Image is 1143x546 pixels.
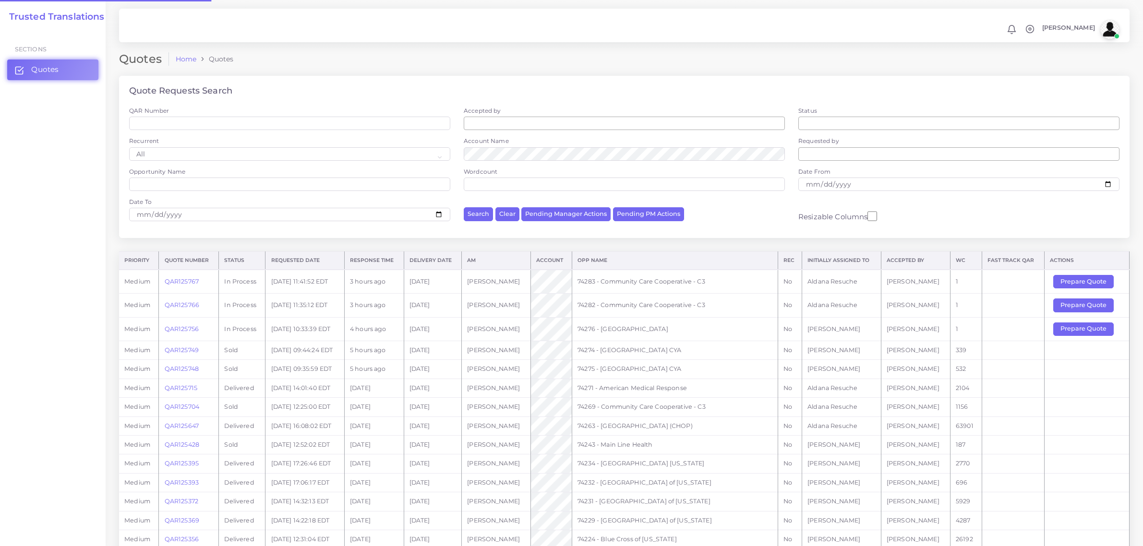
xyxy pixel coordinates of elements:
[265,435,344,454] td: [DATE] 12:52:02 EDT
[462,379,531,397] td: [PERSON_NAME]
[404,473,461,492] td: [DATE]
[572,492,778,511] td: 74231 - [GEOGRAPHIC_DATA] of [US_STATE]
[572,511,778,530] td: 74229 - [GEOGRAPHIC_DATA] of [US_STATE]
[798,167,830,176] label: Date From
[1045,252,1130,270] th: Actions
[881,416,950,435] td: [PERSON_NAME]
[950,511,982,530] td: 4287
[613,207,684,221] button: Pending PM Actions
[881,398,950,416] td: [PERSON_NAME]
[1042,25,1095,31] span: [PERSON_NAME]
[798,137,839,145] label: Requested by
[265,492,344,511] td: [DATE] 14:32:13 EDT
[802,317,881,341] td: [PERSON_NAME]
[124,498,150,505] span: medium
[344,492,404,511] td: [DATE]
[219,398,265,416] td: Sold
[265,270,344,294] td: [DATE] 11:41:52 EDT
[219,492,265,511] td: Delivered
[462,294,531,317] td: [PERSON_NAME]
[802,492,881,511] td: [PERSON_NAME]
[219,416,265,435] td: Delivered
[344,454,404,473] td: [DATE]
[2,12,105,23] h2: Trusted Translations
[778,270,802,294] td: No
[124,535,150,543] span: medium
[778,398,802,416] td: No
[950,473,982,492] td: 696
[265,341,344,359] td: [DATE] 09:44:24 EDT
[265,416,344,435] td: [DATE] 16:08:02 EDT
[176,54,197,64] a: Home
[881,435,950,454] td: [PERSON_NAME]
[129,107,169,115] label: QAR Number
[778,294,802,317] td: No
[219,317,265,341] td: In Process
[344,317,404,341] td: 4 hours ago
[950,435,982,454] td: 187
[219,360,265,379] td: Sold
[462,473,531,492] td: [PERSON_NAME]
[572,360,778,379] td: 74275 - [GEOGRAPHIC_DATA] CYA
[462,454,531,473] td: [PERSON_NAME]
[129,137,159,145] label: Recurrent
[802,252,881,270] th: Initially Assigned to
[464,167,497,176] label: Wordcount
[778,454,802,473] td: No
[124,517,150,524] span: medium
[1053,325,1120,332] a: Prepare Quote
[265,511,344,530] td: [DATE] 14:22:18 EDT
[462,270,531,294] td: [PERSON_NAME]
[219,252,265,270] th: Status
[462,435,531,454] td: [PERSON_NAME]
[219,379,265,397] td: Delivered
[165,325,199,332] a: QAR125756
[802,435,881,454] td: [PERSON_NAME]
[881,379,950,397] td: [PERSON_NAME]
[124,346,150,354] span: medium
[462,317,531,341] td: [PERSON_NAME]
[265,398,344,416] td: [DATE] 12:25:00 EDT
[124,384,150,392] span: medium
[881,294,950,317] td: [PERSON_NAME]
[802,416,881,435] td: Aldana Resuche
[344,294,404,317] td: 3 hours ago
[881,341,950,359] td: [PERSON_NAME]
[404,341,461,359] td: [DATE]
[462,341,531,359] td: [PERSON_NAME]
[1037,20,1123,39] a: [PERSON_NAME]avatar
[129,198,152,206] label: Date To
[950,360,982,379] td: 532
[165,535,199,543] a: QAR125356
[950,454,982,473] td: 2770
[344,360,404,379] td: 5 hours ago
[778,416,802,435] td: No
[802,511,881,530] td: [PERSON_NAME]
[881,492,950,511] td: [PERSON_NAME]
[572,317,778,341] td: 74276 - [GEOGRAPHIC_DATA]
[15,46,47,53] span: Sections
[124,460,150,467] span: medium
[950,492,982,511] td: 5929
[124,441,150,448] span: medium
[129,86,232,96] h4: Quote Requests Search
[1053,275,1114,288] button: Prepare Quote
[462,416,531,435] td: [PERSON_NAME]
[802,341,881,359] td: [PERSON_NAME]
[404,492,461,511] td: [DATE]
[462,511,531,530] td: [PERSON_NAME]
[950,317,982,341] td: 1
[219,435,265,454] td: Sold
[344,473,404,492] td: [DATE]
[404,360,461,379] td: [DATE]
[950,294,982,317] td: 1
[881,252,950,270] th: Accepted by
[1053,277,1120,285] a: Prepare Quote
[265,379,344,397] td: [DATE] 14:01:40 EDT
[219,341,265,359] td: Sold
[778,360,802,379] td: No
[404,398,461,416] td: [DATE]
[404,317,461,341] td: [DATE]
[521,207,611,221] button: Pending Manager Actions
[802,473,881,492] td: [PERSON_NAME]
